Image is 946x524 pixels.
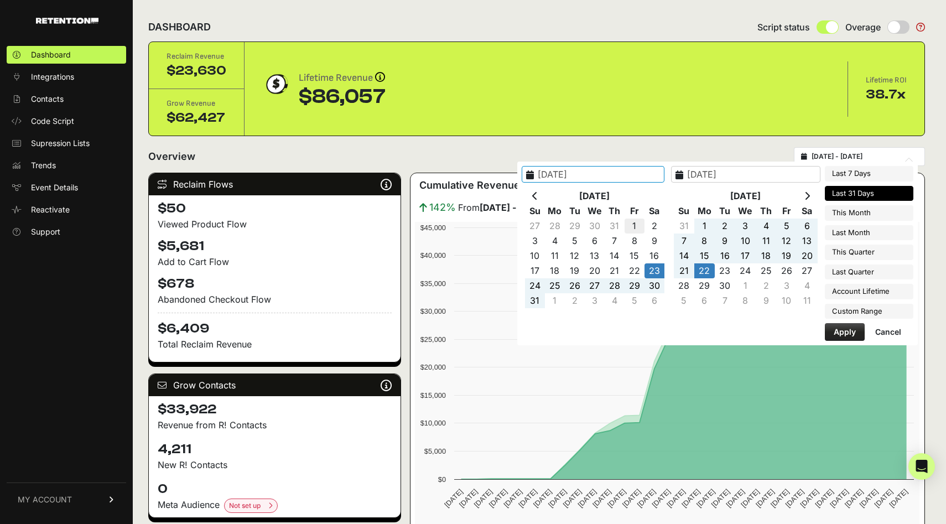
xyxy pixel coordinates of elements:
[167,51,226,62] div: Reclaim Revenue
[814,487,835,509] text: [DATE]
[31,138,90,149] span: Supression Lists
[7,179,126,196] a: Event Details
[694,204,715,219] th: Mo
[565,234,585,248] td: 5
[591,487,613,509] text: [DATE]
[644,263,664,278] td: 23
[715,219,735,234] td: 2
[585,263,605,278] td: 20
[769,487,791,509] text: [DATE]
[158,313,392,338] h4: $6,409
[605,278,625,293] td: 28
[873,487,895,509] text: [DATE]
[694,248,715,263] td: 15
[866,323,910,341] button: Cancel
[149,173,401,195] div: Reclaim Flows
[735,248,756,263] td: 17
[458,487,479,509] text: [DATE]
[715,263,735,278] td: 23
[420,419,446,427] text: $10,000
[694,234,715,248] td: 8
[420,391,446,400] text: $15,000
[158,401,392,418] h4: $33,922
[7,157,126,174] a: Trends
[621,487,642,509] text: [DATE]
[525,219,545,234] td: 27
[31,94,64,105] span: Contacts
[605,293,625,308] td: 4
[756,248,776,263] td: 18
[694,278,715,293] td: 29
[757,20,810,34] span: Script status
[694,293,715,308] td: 6
[825,304,913,319] li: Custom Range
[797,263,817,278] td: 27
[420,363,446,371] text: $20,000
[18,494,72,505] span: MY ACCOUNT
[636,487,657,509] text: [DATE]
[797,219,817,234] td: 6
[158,440,392,458] h4: 4,211
[31,182,78,193] span: Event Details
[148,19,211,35] h2: DASHBOARD
[825,205,913,221] li: This Month
[167,109,226,127] div: $62,427
[420,251,446,260] text: $40,000
[545,204,565,219] th: Mo
[825,264,913,280] li: Last Quarter
[715,234,735,248] td: 9
[605,204,625,219] th: Th
[31,49,71,60] span: Dashboard
[845,20,881,34] span: Overage
[562,487,583,509] text: [DATE]
[565,219,585,234] td: 29
[695,487,716,509] text: [DATE]
[31,116,74,127] span: Code Script
[31,160,56,171] span: Trends
[299,70,386,86] div: Lifetime Revenue
[825,166,913,181] li: Last 7 Days
[576,487,598,509] text: [DATE]
[420,279,446,288] text: $35,000
[167,62,226,80] div: $23,630
[825,186,913,201] li: Last 31 Days
[545,189,644,204] th: [DATE]
[725,487,746,509] text: [DATE]
[680,487,701,509] text: [DATE]
[525,248,545,263] td: 10
[776,248,797,263] td: 19
[740,487,761,509] text: [DATE]
[502,487,524,509] text: [DATE]
[429,200,456,215] span: 142%
[735,278,756,293] td: 1
[7,68,126,86] a: Integrations
[776,278,797,293] td: 3
[674,204,694,219] th: Su
[7,201,126,219] a: Reactivate
[438,475,446,484] text: $0
[644,204,664,219] th: Sa
[545,263,565,278] td: 18
[674,278,694,293] td: 28
[797,278,817,293] td: 4
[799,487,820,509] text: [DATE]
[545,219,565,234] td: 28
[148,149,195,164] h2: Overview
[545,293,565,308] td: 1
[694,189,797,204] th: [DATE]
[585,278,605,293] td: 27
[776,293,797,308] td: 10
[565,248,585,263] td: 12
[420,335,446,344] text: $25,000
[158,338,392,351] p: Total Reclaim Revenue
[797,234,817,248] td: 13
[525,293,545,308] td: 31
[458,201,549,214] span: From
[480,202,549,213] strong: [DATE] - [DATE]
[606,487,627,509] text: [DATE]
[666,487,687,509] text: [DATE]
[625,234,644,248] td: 8
[625,204,644,219] th: Fr
[525,234,545,248] td: 3
[605,248,625,263] td: 14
